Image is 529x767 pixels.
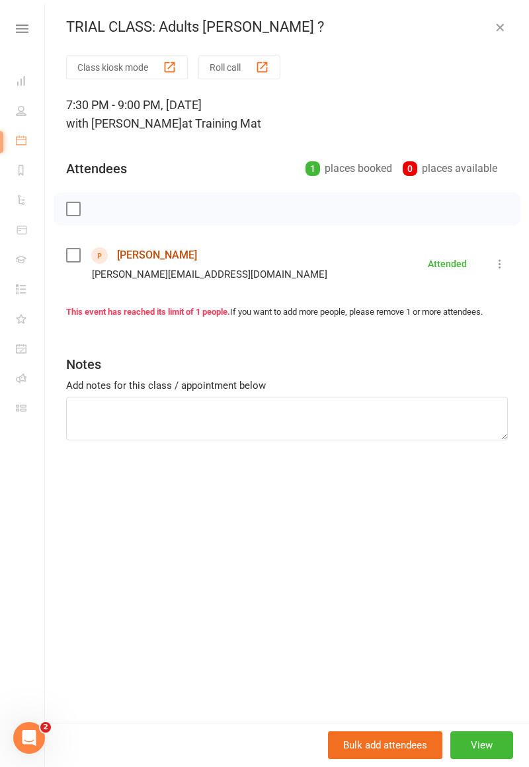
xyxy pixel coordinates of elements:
[45,19,529,36] div: TRIAL CLASS: Adults [PERSON_NAME] ?
[66,305,508,319] div: If you want to add more people, please remove 1 or more attendees.
[403,159,497,178] div: places available
[92,266,327,283] div: [PERSON_NAME][EMAIL_ADDRESS][DOMAIN_NAME]
[66,307,230,317] strong: This event has reached its limit of 1 people.
[305,159,392,178] div: places booked
[450,731,513,759] button: View
[66,55,188,79] button: Class kiosk mode
[117,245,197,266] a: [PERSON_NAME]
[13,722,45,754] iframe: Intercom live chat
[198,55,280,79] button: Roll call
[305,161,320,176] div: 1
[428,259,467,268] div: Attended
[40,722,51,733] span: 2
[66,355,101,374] div: Notes
[403,161,417,176] div: 0
[182,116,261,130] span: at Training Mat
[66,159,127,178] div: Attendees
[66,116,182,130] span: with [PERSON_NAME]
[328,731,442,759] button: Bulk add attendees
[66,378,508,393] div: Add notes for this class / appointment below
[66,96,508,133] div: 7:30 PM - 9:00 PM, [DATE]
